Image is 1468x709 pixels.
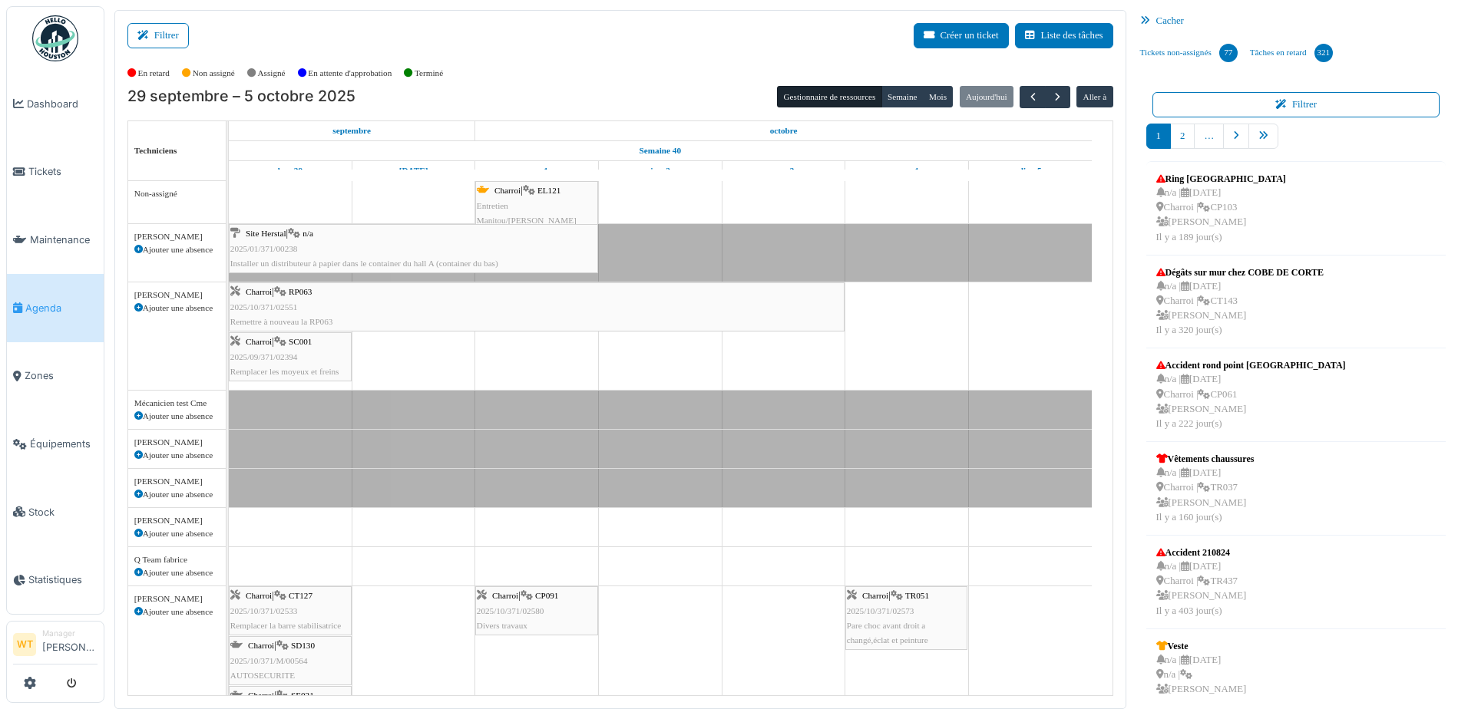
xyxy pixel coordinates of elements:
[28,572,98,587] span: Statistiques
[30,232,98,247] span: Maintenance
[289,337,312,346] span: SC001
[246,337,272,346] span: Charroi
[766,121,802,140] a: 1 octobre 2025
[138,67,170,80] label: En retard
[25,301,98,315] span: Agenda
[1152,448,1258,529] a: Vêtements chaussures n/a |[DATE] Charroi |TR037 [PERSON_NAME]Il y a 160 jour(s)
[7,478,104,546] a: Stock
[13,633,36,656] li: WT
[1076,86,1113,107] button: Aller à
[230,638,350,683] div: |
[1156,559,1247,618] div: n/a | [DATE] Charroi | TR437 [PERSON_NAME] Il y a 403 jour(s)
[477,201,577,225] span: Entretien Manitou/[PERSON_NAME]
[477,621,527,630] span: Divers travaux
[329,121,375,140] a: 29 septembre 2025
[492,591,518,600] span: Charroi
[230,259,498,268] span: Installer un distributeur à papier dans le container du hall A (container du bas)
[230,589,350,633] div: |
[274,161,306,180] a: 29 septembre 2025
[229,471,275,484] span: Vacances
[477,589,597,633] div: |
[32,15,78,61] img: Badge_color-CXgf-gQk.svg
[230,335,350,379] div: |
[42,628,98,639] div: Manager
[1015,23,1113,48] button: Liste des tâches
[291,641,315,650] span: SD130
[477,606,544,615] span: 2025/10/371/02580
[134,449,220,462] div: Ajouter une absence
[891,161,922,180] a: 4 octobre 2025
[308,67,392,80] label: En attente d'approbation
[230,226,597,271] div: |
[847,621,928,645] span: Pare choc avant droit a changé,éclat et peinture
[7,546,104,615] a: Statistiques
[1156,452,1255,466] div: Vêtements chaussures
[291,691,314,700] span: SE031
[134,566,220,579] div: Ajouter une absence
[1015,161,1046,180] a: 5 octobre 2025
[134,436,220,449] div: [PERSON_NAME]
[229,393,275,406] span: Vacances
[230,285,843,329] div: |
[1314,44,1333,62] div: 321
[30,437,98,451] span: Équipements
[960,86,1013,107] button: Aujourd'hui
[1156,265,1324,279] div: Dégâts sur mur chez COBE DE CORTE
[1152,542,1251,622] a: Accident 210824 n/a |[DATE] Charroi |TR437 [PERSON_NAME]Il y a 403 jour(s)
[1146,124,1171,149] a: 1
[1156,466,1255,525] div: n/a | [DATE] Charroi | TR037 [PERSON_NAME] Il y a 160 jour(s)
[535,591,558,600] span: CP091
[1156,186,1286,245] div: n/a | [DATE] Charroi | CP103 [PERSON_NAME] Il y a 189 jour(s)
[25,368,98,383] span: Zones
[537,186,560,195] span: EL121
[847,589,966,648] div: |
[1152,168,1290,249] a: Ring [GEOGRAPHIC_DATA] n/a |[DATE] Charroi |CP103 [PERSON_NAME]Il y a 189 jour(s)
[1134,32,1244,74] a: Tickets non-assignés
[230,621,341,630] span: Remplacer la barre stabilisatrice
[1156,172,1286,186] div: Ring [GEOGRAPHIC_DATA]
[193,67,235,80] label: Non assigné
[1219,44,1238,62] div: 77
[914,23,1009,48] button: Créer un ticket
[248,641,274,650] span: Charroi
[289,287,312,296] span: RP063
[230,352,298,361] span: 2025/09/371/02394
[134,243,220,256] div: Ajouter une absence
[134,605,220,618] div: Ajouter une absence
[1156,279,1324,338] div: n/a | [DATE] Charroi | CT143 [PERSON_NAME] Il y a 320 jour(s)
[7,70,104,138] a: Dashboard
[134,397,220,410] div: Mécanicien test Cme
[1170,124,1195,149] a: 2
[230,317,333,326] span: Remettre à nouveau la RP063
[230,367,339,376] span: Remplacer les moyeux et freins
[1134,10,1459,32] div: Cacher
[646,161,674,180] a: 2 octobre 2025
[636,141,685,160] a: Semaine 40
[134,488,220,501] div: Ajouter une absence
[1156,639,1247,653] div: Veste
[127,23,189,48] button: Filtrer
[246,591,272,600] span: Charroi
[1020,86,1045,108] button: Précédent
[7,410,104,478] a: Équipements
[303,229,313,238] span: n/a
[248,691,274,700] span: Charroi
[134,527,220,540] div: Ajouter une absence
[923,86,954,107] button: Mois
[1194,124,1224,149] a: …
[134,187,220,200] div: Non-assigné
[494,186,521,195] span: Charroi
[847,606,914,615] span: 2025/10/371/02573
[134,514,220,527] div: [PERSON_NAME]
[134,302,220,315] div: Ajouter une absence
[769,161,798,180] a: 3 octobre 2025
[415,67,443,80] label: Terminé
[1244,32,1339,74] a: Tâches en retard
[230,606,298,615] span: 2025/10/371/02533
[1045,86,1070,108] button: Suivant
[134,230,220,243] div: [PERSON_NAME]
[1156,372,1346,431] div: n/a | [DATE] Charroi | CP061 [PERSON_NAME] Il y a 222 jour(s)
[28,164,98,179] span: Tickets
[521,161,551,180] a: 1 octobre 2025
[28,505,98,519] span: Stock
